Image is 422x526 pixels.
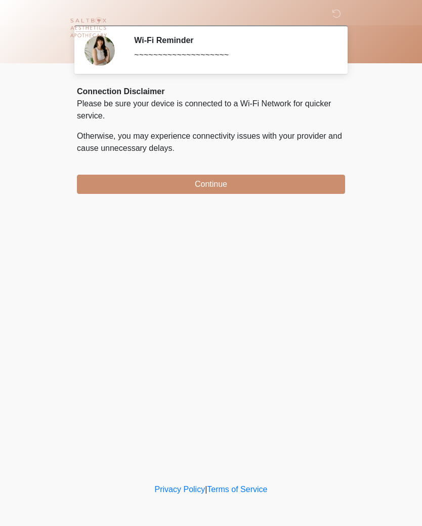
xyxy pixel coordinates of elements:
[155,485,205,494] a: Privacy Policy
[173,144,175,152] span: .
[67,8,110,51] img: Saltbox Aesthetics Logo
[77,98,345,122] p: Please be sure your device is connected to a Wi-Fi Network for quicker service.
[77,86,345,98] div: Connection Disclaimer
[205,485,207,494] a: |
[77,175,345,194] button: Continue
[77,130,345,154] p: Otherwise, you may experience connectivity issues with your provider and cause unnecessary delays
[207,485,267,494] a: Terms of Service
